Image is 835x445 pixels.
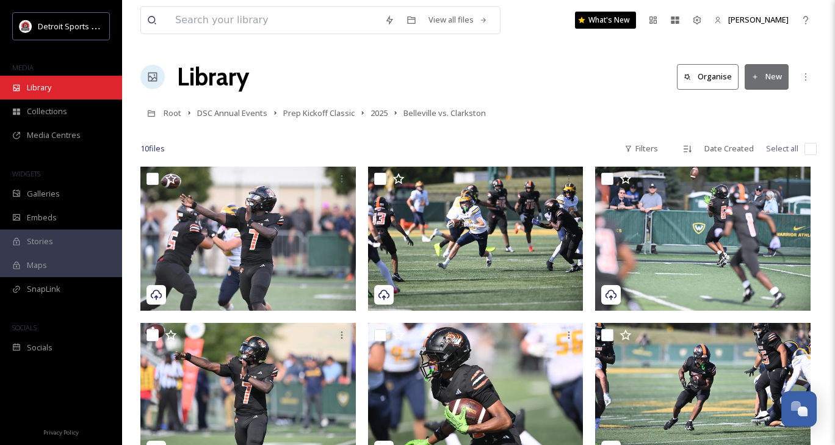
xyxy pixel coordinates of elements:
[197,107,267,118] span: DSC Annual Events
[677,64,739,89] button: Organise
[618,137,664,161] div: Filters
[575,12,636,29] a: What's New
[27,283,60,295] span: SnapLink
[422,8,494,32] a: View all files
[403,106,486,120] a: Belleville vs. Clarkston
[43,429,79,436] span: Privacy Policy
[12,63,34,72] span: MEDIA
[27,129,81,141] span: Media Centres
[197,106,267,120] a: DSC Annual Events
[38,20,136,32] span: Detroit Sports Commission
[27,212,57,223] span: Embeds
[766,143,798,154] span: Select all
[140,167,356,311] img: SWH_0617.JPG
[283,107,355,118] span: Prep Kickoff Classic
[27,259,47,271] span: Maps
[177,59,249,95] a: Library
[781,391,817,427] button: Open Chat
[27,188,60,200] span: Galleries
[403,107,486,118] span: Belleville vs. Clarkston
[368,167,584,311] img: SWH_0544.JPG
[708,8,795,32] a: [PERSON_NAME]
[677,64,745,89] a: Organise
[27,342,52,353] span: Socials
[728,14,789,25] span: [PERSON_NAME]
[164,106,181,120] a: Root
[12,323,37,332] span: SOCIALS
[698,137,760,161] div: Date Created
[371,107,388,118] span: 2025
[164,107,181,118] span: Root
[371,106,388,120] a: 2025
[27,106,67,117] span: Collections
[20,20,32,32] img: crop.webp
[595,167,811,311] img: SWH_0436.JPG
[140,143,165,154] span: 10 file s
[12,169,40,178] span: WIDGETS
[27,82,51,93] span: Library
[27,236,53,247] span: Stories
[745,64,789,89] button: New
[43,424,79,439] a: Privacy Policy
[283,106,355,120] a: Prep Kickoff Classic
[169,7,378,34] input: Search your library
